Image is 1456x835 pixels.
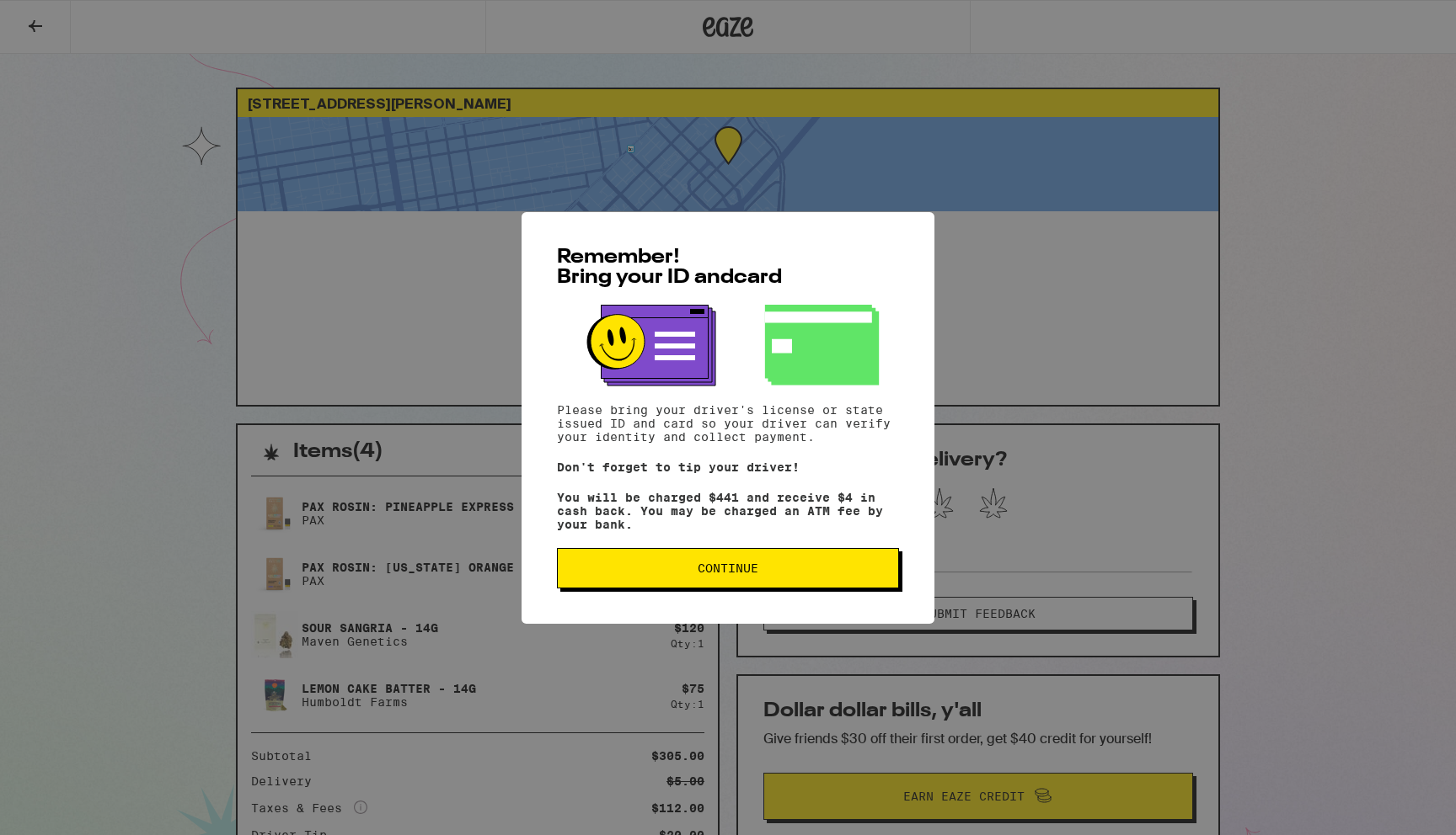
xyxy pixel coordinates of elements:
p: You will be charged $441 and receive $4 in cash back. You may be charged an ATM fee by your bank. [557,491,899,531]
button: Continue [557,548,899,588]
span: Remember! Bring your ID and card [557,247,782,288]
p: Please bring your driver's license or state issued ID and card so your driver can verify your ide... [557,403,899,444]
p: Don't forget to tip your driver! [557,460,899,474]
span: Continue [698,562,758,574]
